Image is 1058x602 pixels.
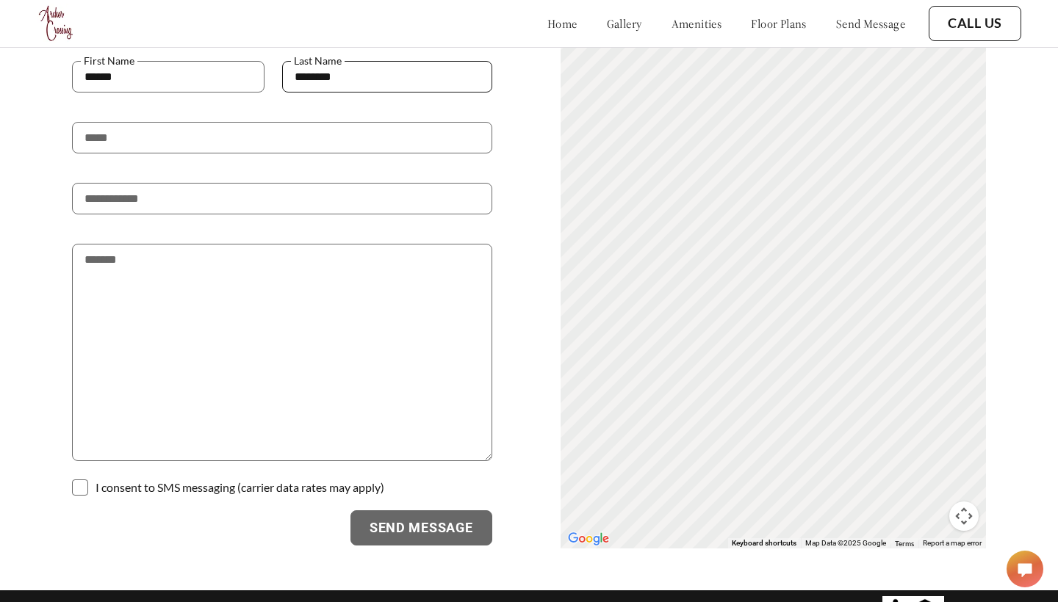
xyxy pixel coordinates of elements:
[948,15,1002,32] a: Call Us
[564,529,613,548] img: Google
[350,510,492,545] button: Send Message
[836,16,905,31] a: send message
[607,16,642,31] a: gallery
[547,16,577,31] a: home
[923,539,982,547] a: Report a map error
[732,538,796,548] button: Keyboard shortcuts
[929,6,1021,41] button: Call Us
[672,16,722,31] a: amenities
[805,539,886,547] span: Map Data ©2025 Google
[564,529,613,548] a: Open this area in Google Maps (opens a new window)
[37,4,76,43] img: Company logo
[751,16,807,31] a: floor plans
[895,539,914,548] a: Terms (opens in new tab)
[949,501,979,531] button: Map camera controls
